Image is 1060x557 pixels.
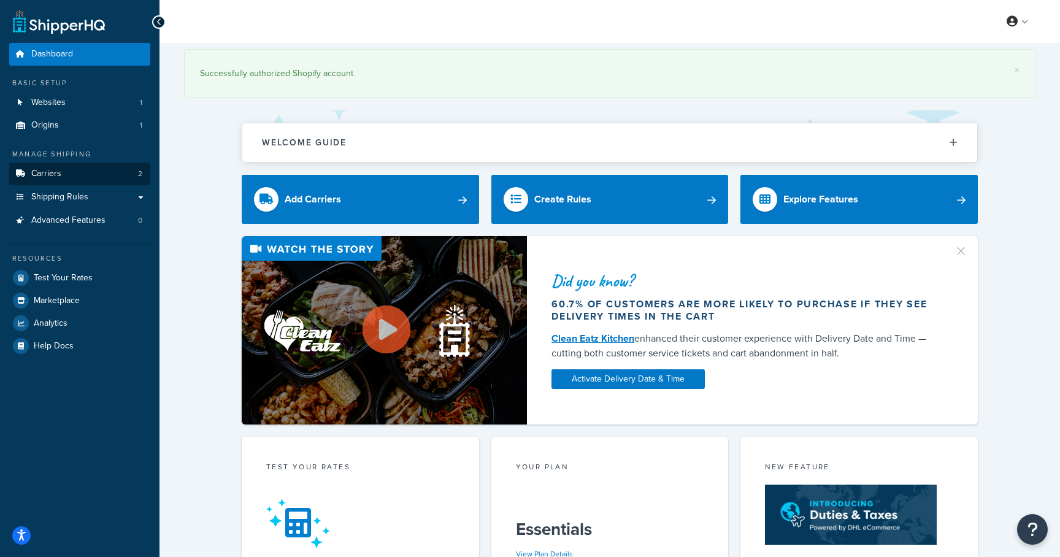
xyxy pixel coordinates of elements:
span: Shipping Rules [31,192,88,202]
div: Manage Shipping [9,149,150,159]
div: Create Rules [534,191,591,208]
h5: Essentials [516,520,704,539]
a: Explore Features [740,175,978,224]
a: Shipping Rules [9,186,150,209]
span: Carriers [31,169,61,179]
div: Test your rates [266,461,455,475]
div: Explore Features [783,191,858,208]
li: Websites [9,91,150,114]
span: Marketplace [34,296,80,306]
span: Advanced Features [31,215,106,226]
span: Dashboard [31,49,73,60]
a: Carriers2 [9,163,150,185]
a: Activate Delivery Date & Time [551,369,705,389]
span: Origins [31,120,59,131]
a: Add Carriers [242,175,479,224]
a: Advanced Features0 [9,209,150,232]
div: New Feature [765,461,953,475]
li: Advanced Features [9,209,150,232]
div: Successfully authorized Shopify account [200,65,1020,82]
a: Clean Eatz Kitchen [551,331,634,345]
div: Did you know? [551,272,939,290]
div: Add Carriers [285,191,341,208]
div: Your Plan [516,461,704,475]
a: Analytics [9,312,150,334]
a: × [1015,65,1020,75]
a: Create Rules [491,175,729,224]
li: Origins [9,114,150,137]
span: 2 [138,169,142,179]
span: Test Your Rates [34,273,93,283]
div: 60.7% of customers are more likely to purchase if they see delivery times in the cart [551,298,939,323]
a: Help Docs [9,335,150,357]
div: Basic Setup [9,78,150,88]
button: Welcome Guide [242,123,977,162]
button: Open Resource Center [1017,514,1048,545]
li: Carriers [9,163,150,185]
a: Test Your Rates [9,267,150,289]
span: 1 [140,98,142,108]
span: Analytics [34,318,67,329]
span: Websites [31,98,66,108]
span: Help Docs [34,341,74,351]
a: Websites1 [9,91,150,114]
h2: Welcome Guide [262,138,347,147]
img: Video thumbnail [242,236,527,424]
div: enhanced their customer experience with Delivery Date and Time — cutting both customer service ti... [551,331,939,361]
div: Resources [9,253,150,264]
a: Dashboard [9,43,150,66]
span: 1 [140,120,142,131]
a: Origins1 [9,114,150,137]
a: Marketplace [9,290,150,312]
span: 0 [138,215,142,226]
